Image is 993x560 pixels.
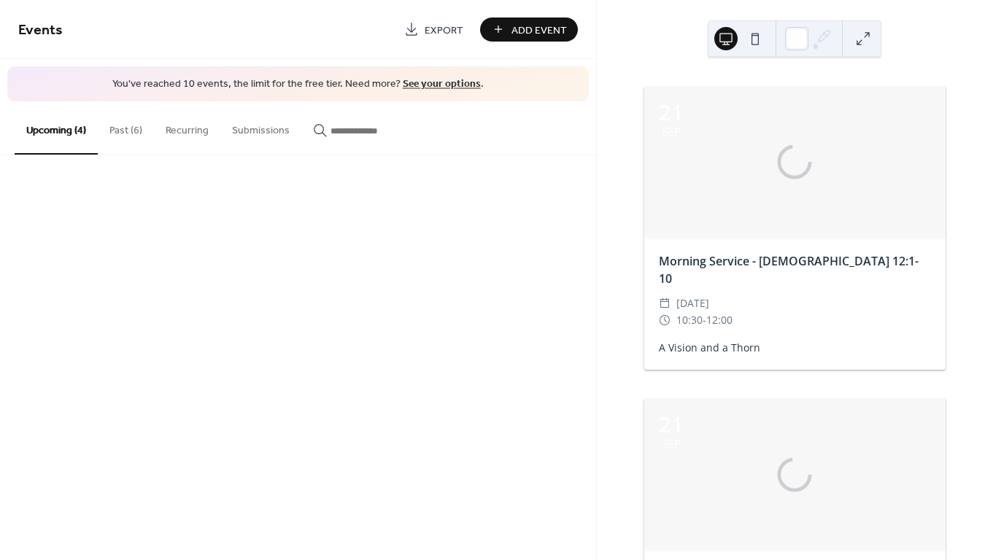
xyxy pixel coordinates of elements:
span: Events [18,16,63,44]
span: - [703,311,706,329]
span: [DATE] [676,295,709,312]
button: Recurring [154,101,220,153]
span: Export [425,23,463,38]
div: ​ [659,311,671,329]
button: Past (6) [98,101,154,153]
div: 21 [659,101,684,123]
div: Morning Service - [DEMOGRAPHIC_DATA] 12:1-10 [644,252,946,287]
div: A Vision and a Thorn [644,340,946,355]
div: Sep [662,126,681,137]
button: Upcoming (4) [15,101,98,155]
div: ​ [659,295,671,312]
button: Submissions [220,101,301,153]
span: You've reached 10 events, the limit for the free tier. Need more? . [22,77,574,92]
a: Export [393,17,474,42]
a: See your options [403,74,481,94]
span: 10:30 [676,311,703,329]
div: 21 [659,413,684,435]
div: Sep [662,438,681,449]
span: 12:00 [706,311,733,329]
